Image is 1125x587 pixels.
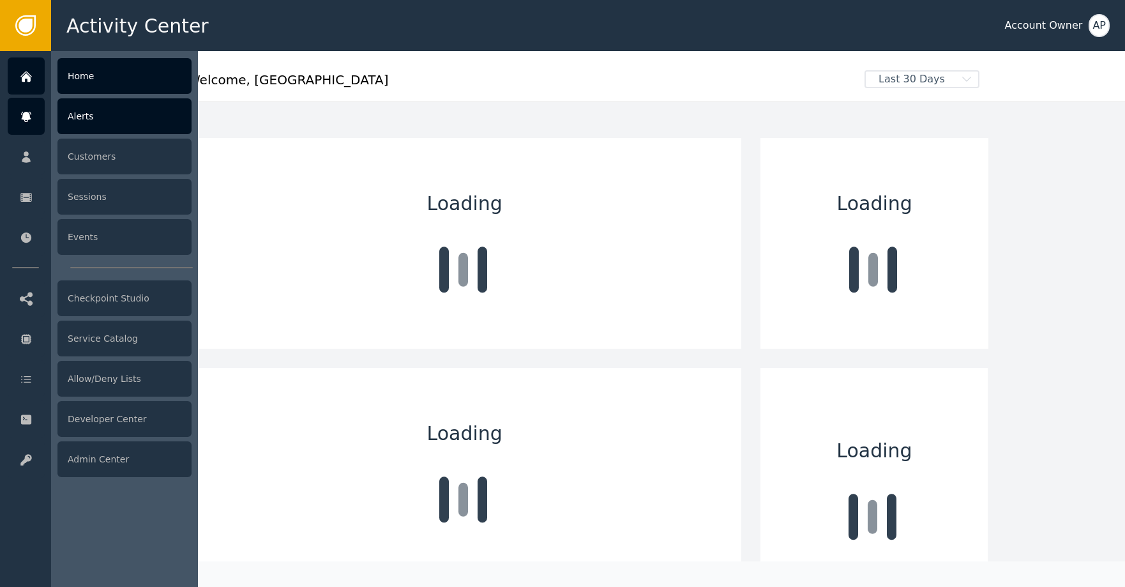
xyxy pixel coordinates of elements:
[8,320,192,357] a: Service Catalog
[8,178,192,215] a: Sessions
[57,441,192,477] div: Admin Center
[8,218,192,255] a: Events
[188,70,856,98] div: Welcome , [GEOGRAPHIC_DATA]
[57,280,192,316] div: Checkpoint Studio
[866,72,958,87] span: Last 30 Days
[57,219,192,255] div: Events
[57,139,192,174] div: Customers
[57,401,192,437] div: Developer Center
[57,58,192,94] div: Home
[1089,14,1110,37] button: AP
[856,70,988,88] button: Last 30 Days
[57,98,192,134] div: Alerts
[8,138,192,175] a: Customers
[8,280,192,317] a: Checkpoint Studio
[66,11,209,40] span: Activity Center
[8,360,192,397] a: Allow/Deny Lists
[836,436,912,465] span: Loading
[427,419,502,448] span: Loading
[8,57,192,95] a: Home
[57,179,192,215] div: Sessions
[8,441,192,478] a: Admin Center
[8,98,192,135] a: Alerts
[1004,18,1082,33] div: Account Owner
[57,361,192,397] div: Allow/Deny Lists
[427,189,502,218] span: Loading
[57,321,192,356] div: Service Catalog
[8,400,192,438] a: Developer Center
[837,189,912,218] span: Loading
